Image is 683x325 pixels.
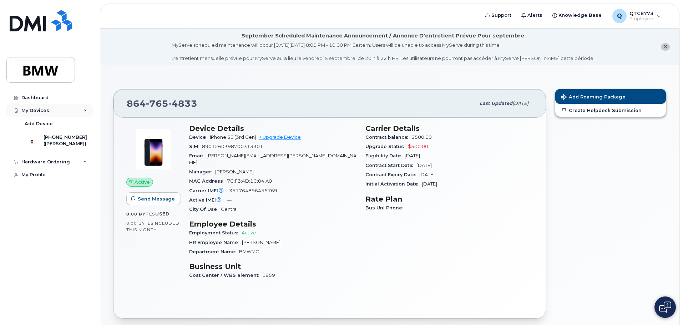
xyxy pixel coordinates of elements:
span: [DATE] [405,153,420,158]
span: 864 [127,98,197,109]
span: Contract Expiry Date [365,172,419,177]
span: 0.00 Bytes [126,221,153,226]
a: Create Helpdesk Submission [555,104,666,117]
img: Open chat [659,301,671,313]
h3: Employee Details [189,220,357,228]
span: Add Roaming Package [561,94,626,101]
h3: Business Unit [189,262,357,271]
a: + Upgrade Device [259,134,301,140]
span: 0.00 Bytes [126,212,155,217]
span: Initial Activation Date [365,181,422,187]
span: Department Name [189,249,239,254]
span: Active IMEI [189,197,227,203]
span: included this month [126,220,179,232]
div: September Scheduled Maintenance Announcement / Annonce D'entretient Prévue Pour septembre [242,32,524,40]
span: SIM [189,144,202,149]
span: 4833 [168,98,197,109]
span: $500.00 [408,144,428,149]
span: Send Message [138,195,175,202]
span: Email [189,153,207,158]
img: image20231002-3703462-1angbar.jpeg [132,128,175,171]
span: — [227,197,232,203]
span: 351764896455769 [229,188,277,193]
span: [DATE] [512,101,528,106]
span: iPhone SE (3rd Gen) [210,134,256,140]
span: Active [135,179,150,186]
span: [PERSON_NAME] [215,169,254,174]
span: Manager [189,169,215,174]
h3: Carrier Details [365,124,533,133]
span: Eligibility Date [365,153,405,158]
button: close notification [661,43,670,51]
span: Upgrade Status [365,144,408,149]
span: [PERSON_NAME][EMAIL_ADDRESS][PERSON_NAME][DOMAIN_NAME] [189,153,356,165]
span: Contract Start Date [365,163,416,168]
span: Cost Center / WBS element [189,273,262,278]
span: MAC Address [189,178,227,184]
span: Carrier IMEI [189,188,229,193]
span: HR Employee Name [189,240,242,245]
span: BMWMC [239,249,259,254]
span: Device [189,134,210,140]
span: 8901260398700313301 [202,144,263,149]
span: Bus Unl Phone [365,205,406,210]
span: [DATE] [419,172,435,177]
span: $500.00 [411,134,432,140]
h3: Device Details [189,124,357,133]
div: MyServe scheduled maintenance will occur [DATE][DATE] 8:00 PM - 10:00 PM Eastern. Users will be u... [172,42,595,62]
span: Last updated [480,101,512,106]
span: Contract balance [365,134,411,140]
span: City Of Use [189,207,221,212]
span: 7C:F3:4D:1C:04:A0 [227,178,272,184]
span: [DATE] [416,163,432,168]
span: used [155,211,170,217]
h3: Rate Plan [365,195,533,203]
span: Employment Status [189,230,242,235]
span: 1859 [262,273,275,278]
span: 765 [146,98,168,109]
span: Active [242,230,256,235]
button: Add Roaming Package [555,89,666,104]
span: Central [221,207,238,212]
span: [DATE] [422,181,437,187]
button: Send Message [126,192,181,205]
span: [PERSON_NAME] [242,240,280,245]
